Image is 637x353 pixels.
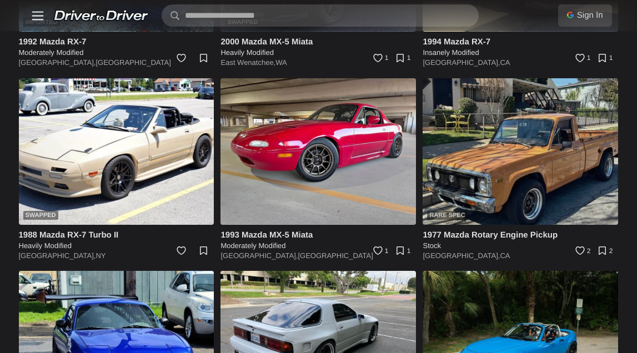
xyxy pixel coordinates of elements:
[423,229,618,241] h4: 1977 Mazda Rotary Engine Pickup
[19,229,214,241] h4: 1988 Mazda RX-7 Turbo II
[423,78,618,225] img: 1977 Mazda Rotary Engine Pickup for sale
[423,36,618,48] h4: 1994 Mazda RX-7
[96,251,106,260] a: NY
[19,229,214,251] a: 1988 Mazda RX-7 Turbo II Heavily Modified
[19,241,214,251] h5: Heavily Modified
[367,241,392,265] a: 1
[19,36,214,58] a: 1992 Mazda RX-7 Moderately Modified
[423,241,618,251] h5: Stock
[220,229,416,241] h4: 1993 Mazda MX-5 Miata
[423,48,618,58] h5: Insanely Modified
[423,36,618,58] a: 1994 Mazda RX-7 Insanely Modified
[594,48,618,73] a: 1
[220,48,416,58] h5: Heavily Modified
[427,211,467,220] div: Rare Spec
[19,48,214,58] h5: Moderately Modified
[423,58,500,67] a: [GEOGRAPHIC_DATA],
[423,229,618,251] a: 1977 Mazda Rotary Engine Pickup Stock
[19,78,214,225] img: 1988 Mazda RX-7 Turbo II for sale
[19,58,96,67] a: [GEOGRAPHIC_DATA],
[220,229,416,251] a: 1993 Mazda MX-5 Miata Moderately Modified
[367,48,392,73] a: 1
[569,241,594,265] a: 2
[220,78,416,225] img: 1993 Mazda MX-5 Miata for sale
[220,58,275,67] a: East Wenatchee,
[594,241,618,265] a: 2
[392,48,416,73] a: 1
[569,48,594,73] a: 1
[19,251,96,260] a: [GEOGRAPHIC_DATA],
[500,251,510,260] a: CA
[558,4,612,27] a: Sign In
[96,58,170,67] a: [GEOGRAPHIC_DATA]
[220,36,416,58] a: 2000 Mazda MX-5 Miata Heavily Modified
[423,251,500,260] a: [GEOGRAPHIC_DATA],
[19,78,214,225] a: Swapped
[275,58,287,67] a: WA
[423,78,618,225] a: Rare Spec
[220,251,298,260] a: [GEOGRAPHIC_DATA],
[19,36,214,48] h4: 1992 Mazda RX-7
[500,58,510,67] a: CA
[220,241,416,251] h5: Moderately Modified
[298,251,373,260] a: [GEOGRAPHIC_DATA]
[220,36,416,48] h4: 2000 Mazda MX-5 Miata
[23,211,58,220] div: Swapped
[392,241,416,265] a: 1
